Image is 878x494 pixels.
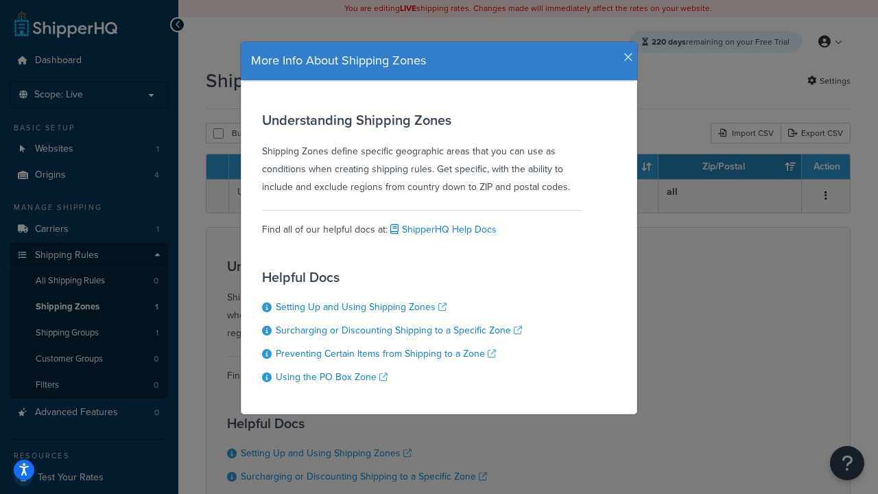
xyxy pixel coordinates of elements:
[388,222,497,237] a: ShipperHQ Help Docs
[262,113,582,128] h3: Understanding Shipping Zones
[251,52,627,70] h4: More Info About Shipping Zones
[276,346,496,361] a: Preventing Certain Items from Shipping to a Zone
[262,210,582,239] div: Find all of our helpful docs at:
[262,270,522,285] h3: Helpful Docs
[276,370,388,384] a: Using the PO Box Zone
[276,300,447,314] a: Setting Up and Using Shipping Zones
[262,113,582,196] div: Shipping Zones define specific geographic areas that you can use as conditions when creating ship...
[276,323,522,338] a: Surcharging or Discounting Shipping to a Specific Zone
